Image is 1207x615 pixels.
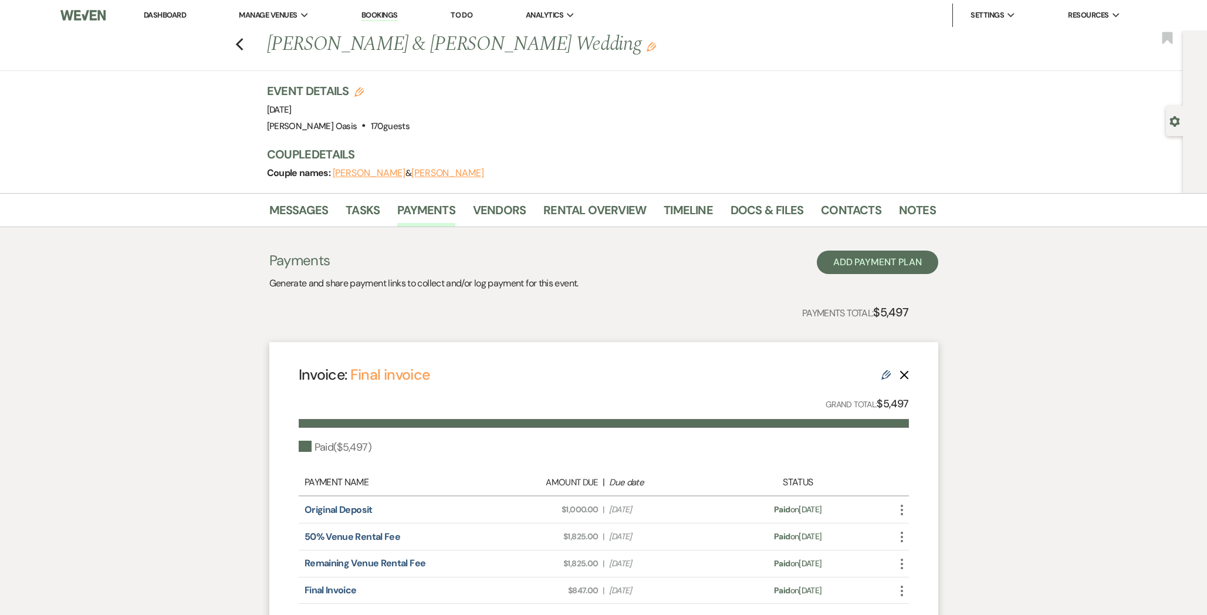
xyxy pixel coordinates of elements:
a: Dashboard [144,10,186,20]
span: | [603,504,604,516]
span: [DATE] [609,557,717,570]
span: [DATE] [609,530,717,543]
span: [PERSON_NAME] Oasis [267,120,357,132]
span: Settings [971,9,1004,21]
span: [DATE] [609,584,717,597]
span: Resources [1068,9,1108,21]
a: Final invoice [350,365,430,384]
button: Edit [647,41,656,52]
div: on [DATE] [723,530,873,543]
div: Amount Due [490,476,598,489]
button: Open lead details [1169,115,1180,126]
button: [PERSON_NAME] [333,168,405,178]
div: | [484,475,723,489]
span: | [603,530,604,543]
div: Paid ( $5,497 ) [299,440,371,455]
a: Timeline [664,201,713,227]
p: Grand Total: [826,396,909,413]
div: Status [723,475,873,489]
a: Original Deposit [305,504,373,516]
div: on [DATE] [723,584,873,597]
a: Bookings [361,10,398,21]
a: Notes [899,201,936,227]
button: [PERSON_NAME] [411,168,484,178]
span: $847.00 [490,584,598,597]
strong: $5,497 [873,305,908,320]
span: | [603,557,604,570]
h3: Event Details [267,83,410,99]
a: To Do [451,10,472,20]
a: Payments [397,201,455,227]
span: Paid [774,585,790,596]
div: on [DATE] [723,557,873,570]
span: $1,825.00 [490,557,598,570]
p: Generate and share payment links to collect and/or log payment for this event. [269,276,579,291]
h4: Invoice: [299,364,430,385]
h1: [PERSON_NAME] & [PERSON_NAME] Wedding [267,31,793,59]
a: Final Invoice [305,584,357,596]
span: Couple names: [267,167,333,179]
span: [DATE] [609,504,717,516]
div: Payment Name [305,475,484,489]
p: Payments Total: [802,303,909,322]
a: Remaining Venue Rental Fee [305,557,425,569]
div: on [DATE] [723,504,873,516]
a: 50% Venue Rental Fee [305,530,400,543]
span: Manage Venues [239,9,297,21]
span: Paid [774,558,790,569]
span: $1,825.00 [490,530,598,543]
div: Due date [609,476,717,489]
span: $1,000.00 [490,504,598,516]
a: Rental Overview [543,201,646,227]
span: Paid [774,531,790,542]
span: 170 guests [371,120,410,132]
img: Weven Logo [60,3,106,28]
h3: Payments [269,251,579,271]
span: & [333,167,484,179]
span: [DATE] [267,104,292,116]
a: Contacts [821,201,881,227]
button: Add Payment Plan [817,251,938,274]
a: Messages [269,201,329,227]
span: | [603,584,604,597]
span: Paid [774,504,790,515]
span: Analytics [526,9,563,21]
strong: $5,497 [877,397,908,411]
a: Vendors [473,201,526,227]
a: Docs & Files [731,201,803,227]
a: Tasks [346,201,380,227]
h3: Couple Details [267,146,924,163]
